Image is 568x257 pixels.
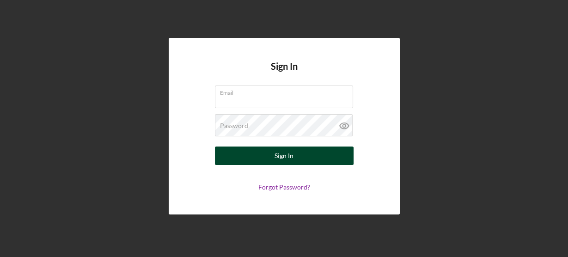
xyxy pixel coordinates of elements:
[215,147,354,165] button: Sign In
[275,147,293,165] div: Sign In
[271,61,298,86] h4: Sign In
[220,86,353,96] label: Email
[258,183,310,191] a: Forgot Password?
[220,122,248,129] label: Password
